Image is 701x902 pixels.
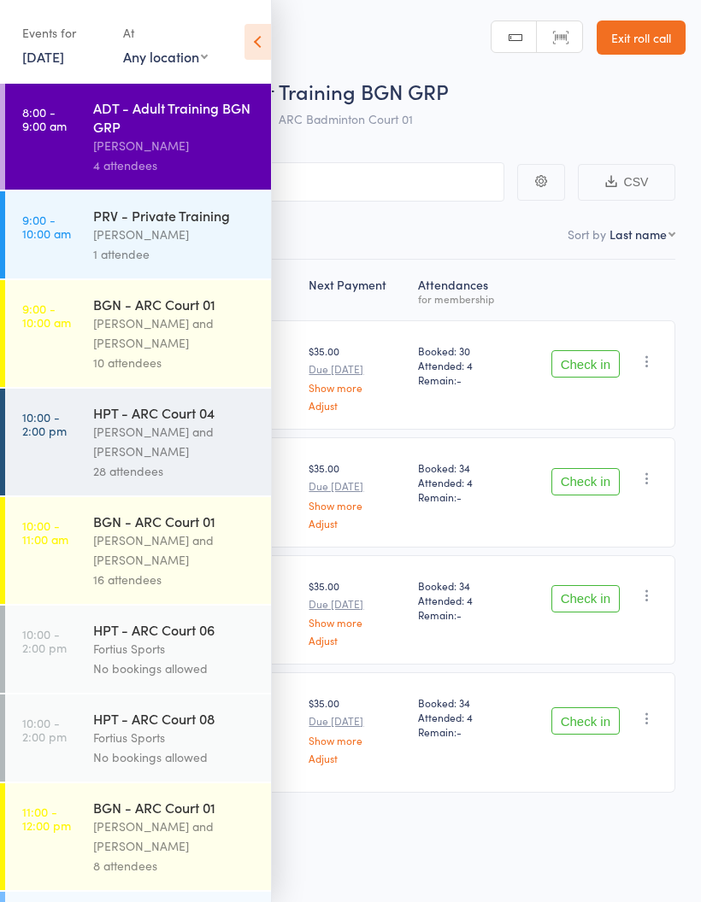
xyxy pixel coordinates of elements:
span: Remain: [418,724,511,739]
div: Next Payment [302,267,411,313]
span: Remain: [418,607,511,622]
div: [PERSON_NAME] and [PERSON_NAME] [93,817,256,856]
label: Sort by [568,225,606,243]
a: Show more [309,617,404,628]
a: 9:00 -10:00 amBGN - ARC Court 01[PERSON_NAME] and [PERSON_NAME]10 attendees [5,280,271,387]
span: Remain: [418,372,511,387]
a: Show more [309,735,404,746]
time: 9:00 - 10:00 am [22,213,71,240]
a: Adjust [309,400,404,411]
div: Any location [123,47,208,66]
div: Last name [610,225,667,243]
a: 11:00 -12:00 pmBGN - ARC Court 01[PERSON_NAME] and [PERSON_NAME]8 attendees [5,783,271,890]
span: Booked: 34 [418,695,511,710]
time: 10:00 - 2:00 pm [22,410,67,437]
div: 8 attendees [93,856,256,876]
div: [PERSON_NAME] [93,136,256,155]
a: Adjust [309,635,404,646]
a: [DATE] [22,47,64,66]
span: Attended: 4 [418,358,511,372]
div: Atten­dances [411,267,518,313]
small: Due [DATE] [309,363,404,375]
div: HPT - ARC Court 08 [93,709,256,728]
div: At [123,19,208,47]
button: Check in [551,468,620,495]
div: BGN - ARC Court 01 [93,798,256,817]
span: ARC Badminton Court 01 [279,110,413,127]
button: Check in [551,707,620,735]
div: [PERSON_NAME] [93,225,256,244]
div: HPT - ARC Court 06 [93,620,256,639]
span: Remain: [418,489,511,504]
div: 10 attendees [93,353,256,372]
span: Booked: 34 [418,578,511,593]
span: Attended: 4 [418,475,511,489]
a: Exit roll call [597,20,686,55]
a: 10:00 -2:00 pmHPT - ARC Court 06Fortius SportsNo bookings allowed [5,606,271,693]
a: Show more [309,500,404,511]
div: Fortius Sports [93,728,256,747]
div: [PERSON_NAME] and [PERSON_NAME] [93,530,256,570]
time: 11:00 - 12:00 pm [22,805,71,832]
div: BGN - ARC Court 01 [93,295,256,313]
div: No bookings allowed [93,659,256,678]
span: - [457,372,462,387]
a: Show more [309,382,404,393]
small: Due [DATE] [309,715,404,727]
span: Booked: 34 [418,460,511,475]
a: 9:00 -10:00 amPRV - Private Training[PERSON_NAME]1 attendee [5,191,271,278]
div: HPT - ARC Court 04 [93,403,256,422]
time: 10:00 - 11:00 am [22,518,68,546]
div: 4 attendees [93,155,256,175]
a: Adjust [309,753,404,764]
div: 28 attendees [93,461,256,481]
div: ADT - Adult Training BGN GRP [93,98,256,136]
div: $35.00 [309,695,404,763]
span: ADT - Adult Training BGN GRP [168,77,449,105]
div: 16 attendees [93,570,256,589]
span: - [457,489,462,504]
time: 10:00 - 2:00 pm [22,627,67,654]
button: Check in [551,585,620,612]
div: No bookings allowed [93,747,256,767]
div: Events for [22,19,106,47]
div: Fortius Sports [93,639,256,659]
small: Due [DATE] [309,598,404,610]
time: 8:00 - 9:00 am [22,105,67,132]
span: - [457,607,462,622]
div: BGN - ARC Court 01 [93,512,256,530]
div: $35.00 [309,578,404,646]
span: - [457,724,462,739]
a: 8:00 -9:00 amADT - Adult Training BGN GRP[PERSON_NAME]4 attendees [5,84,271,190]
div: $35.00 [309,460,404,528]
a: 10:00 -11:00 amBGN - ARC Court 01[PERSON_NAME] and [PERSON_NAME]16 attendees [5,497,271,604]
time: 10:00 - 2:00 pm [22,716,67,743]
span: Attended: 4 [418,593,511,607]
time: 9:00 - 10:00 am [22,302,71,329]
a: 10:00 -2:00 pmHPT - ARC Court 04[PERSON_NAME] and [PERSON_NAME]28 attendees [5,389,271,495]
div: $35.00 [309,343,404,411]
a: Adjust [309,518,404,529]
button: Check in [551,350,620,378]
div: 1 attendee [93,244,256,264]
div: [PERSON_NAME] and [PERSON_NAME] [93,422,256,461]
div: [PERSON_NAME] and [PERSON_NAME] [93,313,256,353]
span: Attended: 4 [418,710,511,724]
div: for membership [418,293,511,304]
small: Due [DATE] [309,480,404,492]
span: Booked: 30 [418,343,511,358]
div: PRV - Private Training [93,206,256,225]
button: CSV [578,164,675,201]
a: 10:00 -2:00 pmHPT - ARC Court 08Fortius SportsNo bookings allowed [5,694,271,782]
